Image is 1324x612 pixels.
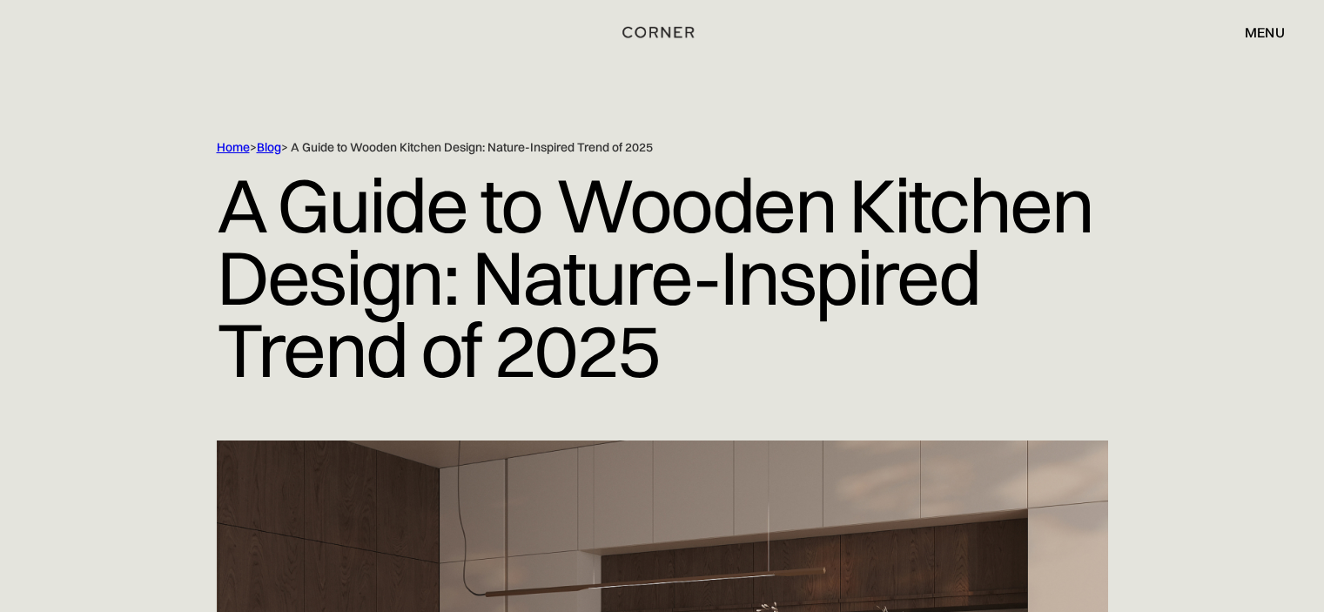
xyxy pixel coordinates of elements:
h1: A Guide to Wooden Kitchen Design: Nature-Inspired Trend of 2025 [217,156,1108,399]
a: Blog [257,139,281,155]
div: menu [1245,25,1285,39]
div: > > A Guide to Wooden Kitchen Design: Nature-Inspired Trend of 2025 [217,139,1035,156]
div: menu [1227,17,1285,47]
a: home [616,21,708,44]
a: Home [217,139,250,155]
